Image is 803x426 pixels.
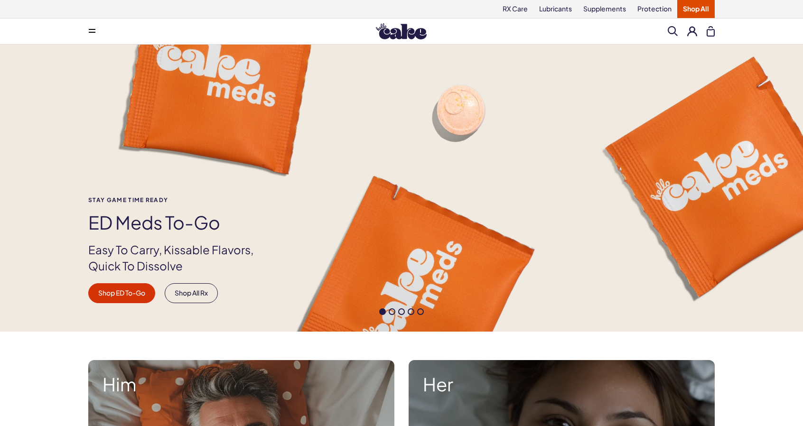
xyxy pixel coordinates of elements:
[423,374,700,394] strong: Her
[88,242,270,274] p: Easy To Carry, Kissable Flavors, Quick To Dissolve
[165,283,218,303] a: Shop All Rx
[88,197,270,203] span: Stay Game time ready
[103,374,380,394] strong: Him
[376,23,427,39] img: Hello Cake
[88,283,155,303] a: Shop ED To-Go
[88,213,270,232] h1: ED Meds to-go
